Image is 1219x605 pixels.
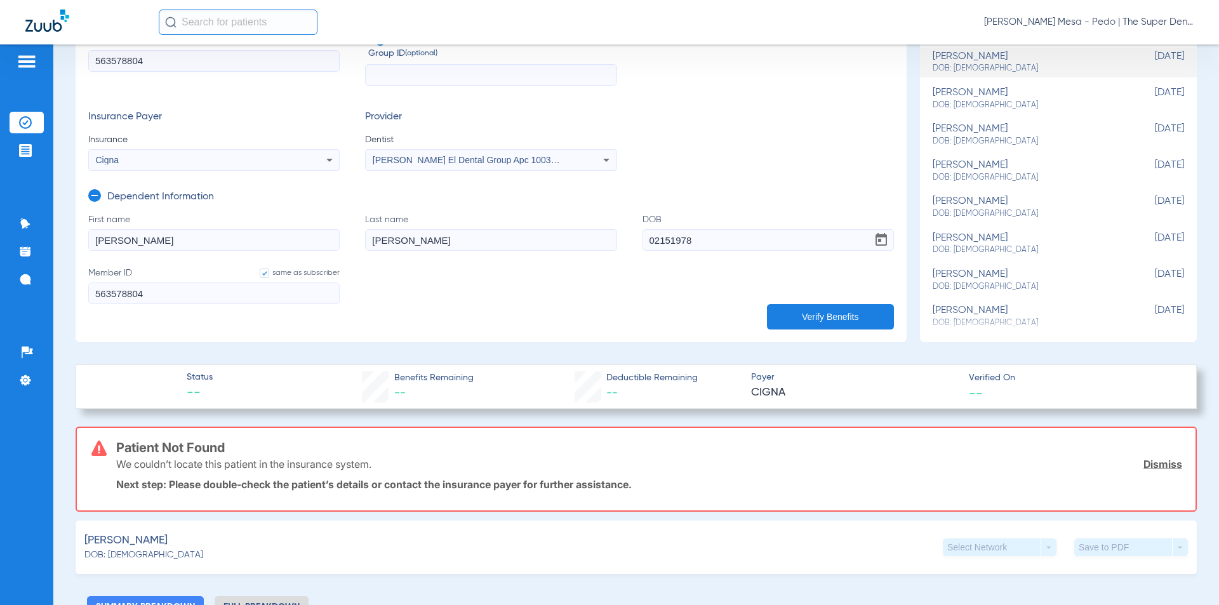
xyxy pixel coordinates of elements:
[187,385,213,402] span: --
[933,244,1121,256] span: DOB: [DEMOGRAPHIC_DATA]
[88,111,340,124] h3: Insurance Payer
[159,10,317,35] input: Search for patients
[933,63,1121,74] span: DOB: [DEMOGRAPHIC_DATA]
[25,10,69,32] img: Zuub Logo
[187,371,213,384] span: Status
[368,47,616,60] span: Group ID
[91,441,107,456] img: error-icon
[969,371,1176,385] span: Verified On
[933,172,1121,183] span: DOB: [DEMOGRAPHIC_DATA]
[933,281,1121,293] span: DOB: [DEMOGRAPHIC_DATA]
[394,371,474,385] span: Benefits Remaining
[84,533,168,548] span: [PERSON_NAME]
[116,458,371,470] p: We couldn’t locate this patient in the insurance system.
[107,191,214,204] h3: Dependent Information
[1121,232,1184,256] span: [DATE]
[165,17,177,28] img: Search Icon
[933,51,1121,74] div: [PERSON_NAME]
[88,283,340,304] input: Member IDsame as subscriber
[933,305,1121,328] div: [PERSON_NAME]
[933,100,1121,111] span: DOB: [DEMOGRAPHIC_DATA]
[1121,269,1184,292] span: [DATE]
[1121,196,1184,219] span: [DATE]
[365,111,616,124] h3: Provider
[84,548,203,562] span: DOB: [DEMOGRAPHIC_DATA]
[1121,159,1184,183] span: [DATE]
[933,232,1121,256] div: [PERSON_NAME]
[1121,305,1184,328] span: [DATE]
[116,478,1182,491] p: Next step: Please double-check the patient’s details or contact the insurance payer for further a...
[116,441,1182,454] h3: Patient Not Found
[365,229,616,251] input: Last name
[1121,87,1184,110] span: [DATE]
[969,386,983,399] span: --
[933,208,1121,220] span: DOB: [DEMOGRAPHIC_DATA]
[933,123,1121,147] div: [PERSON_NAME]
[1156,544,1219,605] iframe: Chat Widget
[1121,51,1184,74] span: [DATE]
[405,47,437,60] small: (optional)
[365,133,616,146] span: Dentist
[88,133,340,146] span: Insurance
[365,213,616,251] label: Last name
[17,54,37,69] img: hamburger-icon
[88,229,340,251] input: First name
[394,387,406,399] span: --
[1143,458,1182,470] a: Dismiss
[933,87,1121,110] div: [PERSON_NAME]
[984,16,1194,29] span: [PERSON_NAME] Mesa - Pedo | The Super Dentists
[1121,123,1184,147] span: [DATE]
[933,159,1121,183] div: [PERSON_NAME]
[96,155,119,165] span: Cigna
[767,304,894,329] button: Verify Benefits
[247,267,340,279] label: same as subscriber
[606,387,618,399] span: --
[88,267,340,304] label: Member ID
[751,385,958,401] span: CIGNA
[606,371,698,385] span: Deductible Remaining
[643,213,894,251] label: DOB
[933,136,1121,147] span: DOB: [DEMOGRAPHIC_DATA]
[869,227,894,253] button: Open calendar
[643,229,894,251] input: DOBOpen calendar
[88,213,340,251] label: First name
[933,196,1121,219] div: [PERSON_NAME]
[88,34,340,86] label: Member ID
[88,50,340,72] input: Member ID
[373,155,581,165] span: [PERSON_NAME] El Dental Group Apc 1003320979
[751,371,958,384] span: Payer
[933,269,1121,292] div: [PERSON_NAME]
